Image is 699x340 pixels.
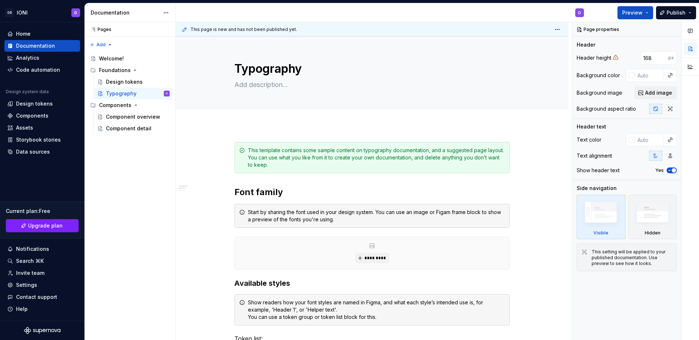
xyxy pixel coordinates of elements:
a: Documentation [4,40,80,52]
div: Current plan : Free [6,207,79,215]
a: Welcome! [87,53,173,64]
div: D [74,10,77,16]
div: Show header text [577,167,620,174]
button: Upgrade plan [6,219,79,232]
div: Analytics [16,54,39,62]
div: Data sources [16,148,50,155]
div: Assets [16,124,33,131]
div: Documentation [91,9,159,16]
span: This page is new and has not been published yet. [190,27,297,32]
div: Background color [577,72,620,79]
button: Add [87,40,115,50]
h2: Font family [234,186,510,198]
a: Settings [4,279,80,291]
div: Settings [16,281,37,289]
button: Notifications [4,243,80,255]
div: Hidden [628,195,677,239]
button: Contact support [4,291,80,303]
textarea: Typography [233,60,508,78]
div: Start by sharing the font used in your design system. You can use an image or Figam frame block t... [248,209,505,223]
button: Search ⌘K [4,255,80,267]
div: Home [16,30,31,37]
div: Components [99,102,131,109]
div: D [578,10,581,16]
div: Background aspect ratio [577,105,636,112]
a: Storybook stories [4,134,80,146]
div: This setting will be applied to your published documentation. Use preview to see how it looks. [592,249,672,266]
div: Storybook stories [16,136,61,143]
div: Header text [577,123,606,130]
div: Search ⌘K [16,257,44,265]
input: Auto [635,133,664,146]
div: Design tokens [16,100,53,107]
div: Typography [106,90,137,97]
input: Auto [635,69,664,82]
div: Visible [593,230,608,236]
a: TypographyD [94,88,173,99]
div: Invite team [16,269,44,277]
div: Components [16,112,48,119]
div: Page tree [87,53,173,134]
a: Component detail [94,123,173,134]
span: Preview [622,9,643,16]
span: Add [96,42,106,48]
a: Code automation [4,64,80,76]
div: Component detail [106,125,151,132]
button: Help [4,303,80,315]
div: Hidden [645,230,660,236]
div: Text alignment [577,152,612,159]
div: IONI [17,9,28,16]
svg: Supernova Logo [24,327,60,334]
button: Add image [635,86,677,99]
a: Data sources [4,146,80,158]
div: This template contains some sample content on typography documentation, and a suggested page layo... [248,147,505,169]
div: Show readers how your font styles are named in Figma, and what each style’s intended use is, for ... [248,299,505,321]
input: Auto [640,51,668,64]
div: Header [577,41,595,48]
div: Header height [577,54,611,62]
div: Design system data [6,89,49,95]
button: Preview [617,6,653,19]
div: Documentation [16,42,55,50]
a: Assets [4,122,80,134]
div: Side navigation [577,185,617,192]
div: Design tokens [106,78,143,86]
h3: Available styles [234,278,510,288]
div: Pages [87,27,111,32]
a: Design tokens [4,98,80,110]
div: Component overview [106,113,160,120]
span: Publish [667,9,686,16]
button: Publish [656,6,696,19]
a: Analytics [4,52,80,64]
a: Component overview [94,111,173,123]
a: Invite team [4,267,80,279]
div: Contact support [16,293,57,301]
p: px [668,55,674,61]
label: Yes [655,167,664,173]
div: Background image [577,89,622,96]
span: Upgrade plan [28,222,63,229]
div: Text color [577,136,601,143]
div: Components [87,99,173,111]
a: Components [4,110,80,122]
button: ORIONID [1,5,83,20]
div: Visible [577,195,625,239]
a: Home [4,28,80,40]
span: Add image [645,89,672,96]
div: Foundations [87,64,173,76]
div: D [166,90,167,97]
div: Notifications [16,245,49,253]
a: Design tokens [94,76,173,88]
div: OR [5,8,14,17]
div: Help [16,305,28,313]
div: Welcome! [99,55,124,62]
div: Foundations [99,67,131,74]
div: Code automation [16,66,60,74]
